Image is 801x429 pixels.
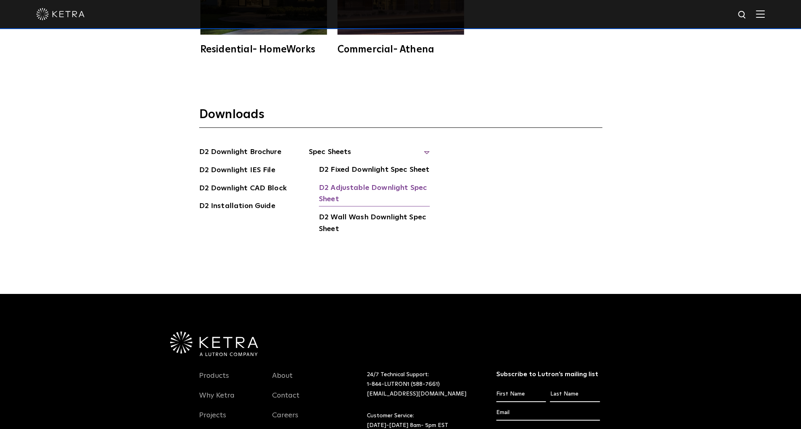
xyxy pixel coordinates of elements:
p: 24/7 Technical Support: [367,370,476,399]
span: Spec Sheets [309,146,430,164]
img: ketra-logo-2019-white [36,8,85,20]
h3: Downloads [199,107,602,128]
div: Residential- HomeWorks [200,45,327,54]
a: 1-844-LUTRON1 (588-7661) [367,381,440,387]
input: First Name [496,387,546,402]
div: Commercial- Athena [337,45,464,54]
h3: Subscribe to Lutron’s mailing list [496,370,600,379]
a: Contact [272,391,300,410]
a: D2 Adjustable Downlight Spec Sheet [319,182,430,207]
a: D2 Downlight Brochure [199,146,281,159]
img: Ketra-aLutronCo_White_RGB [170,331,258,356]
img: Hamburger%20Nav.svg [756,10,765,18]
a: D2 Downlight CAD Block [199,183,287,196]
a: About [272,371,293,390]
a: D2 Downlight IES File [199,165,275,177]
a: D2 Fixed Downlight Spec Sheet [319,164,429,177]
a: D2 Wall Wash Downlight Spec Sheet [319,212,430,236]
a: Why Ketra [199,391,235,410]
a: [EMAIL_ADDRESS][DOMAIN_NAME] [367,391,466,397]
a: Products [199,371,229,390]
img: search icon [737,10,747,20]
input: Last Name [550,387,599,402]
input: Email [496,405,600,421]
a: D2 Installation Guide [199,200,275,213]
